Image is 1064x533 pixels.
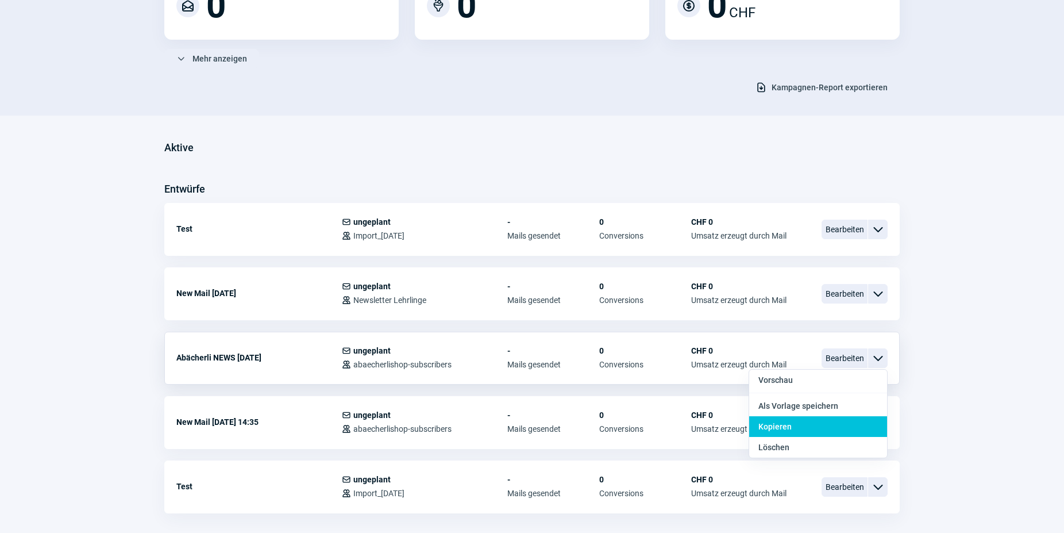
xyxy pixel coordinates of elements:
[691,282,787,291] span: CHF 0
[822,477,868,497] span: Bearbeiten
[353,346,391,355] span: ungeplant
[822,220,868,239] span: Bearbeiten
[772,78,888,97] span: Kampagnen-Report exportieren
[599,296,691,305] span: Conversions
[599,217,691,227] span: 0
[691,489,787,498] span: Umsatz erzeugt durch Mail
[599,424,691,434] span: Conversions
[176,346,342,369] div: Abächerli NEWS [DATE]
[758,443,789,452] span: Löschen
[758,375,793,385] span: Vorschau
[507,231,599,240] span: Mails gesendet
[164,139,194,157] h3: Aktive
[353,231,404,240] span: Import_[DATE]
[353,360,452,369] span: abaecherlishop-subscribers
[353,411,391,420] span: ungeplant
[507,346,599,355] span: -
[164,49,259,68] button: Mehr anzeigen
[691,424,787,434] span: Umsatz erzeugt durch Mail
[353,489,404,498] span: Import_[DATE]
[176,282,342,305] div: New Mail [DATE]
[758,401,838,411] span: Als Vorlage speichern
[691,360,787,369] span: Umsatz erzeugt durch Mail
[729,2,755,23] span: CHF
[507,360,599,369] span: Mails gesendet
[691,411,787,420] span: CHF 0
[507,475,599,484] span: -
[507,217,599,227] span: -
[691,296,787,305] span: Umsatz erzeugt durch Mail
[691,231,787,240] span: Umsatz erzeugt durch Mail
[822,284,868,304] span: Bearbeiten
[353,475,391,484] span: ungeplant
[164,180,205,198] h3: Entwürfe
[691,475,787,484] span: CHF 0
[599,489,691,498] span: Conversions
[507,411,599,420] span: -
[353,217,391,227] span: ungeplant
[758,422,792,431] span: Kopieren
[176,217,342,240] div: Test
[507,296,599,305] span: Mails gesendet
[353,296,426,305] span: Newsletter Lehrlinge
[353,424,452,434] span: abaecherlishop-subscribers
[176,475,342,498] div: Test
[599,475,691,484] span: 0
[599,411,691,420] span: 0
[599,282,691,291] span: 0
[507,489,599,498] span: Mails gesendet
[599,231,691,240] span: Conversions
[743,78,900,97] button: Kampagnen-Report exportieren
[691,346,787,355] span: CHF 0
[507,282,599,291] span: -
[822,348,868,368] span: Bearbeiten
[176,411,342,434] div: New Mail [DATE] 14:35
[192,49,247,68] span: Mehr anzeigen
[353,282,391,291] span: ungeplant
[599,346,691,355] span: 0
[507,424,599,434] span: Mails gesendet
[691,217,787,227] span: CHF 0
[599,360,691,369] span: Conversions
